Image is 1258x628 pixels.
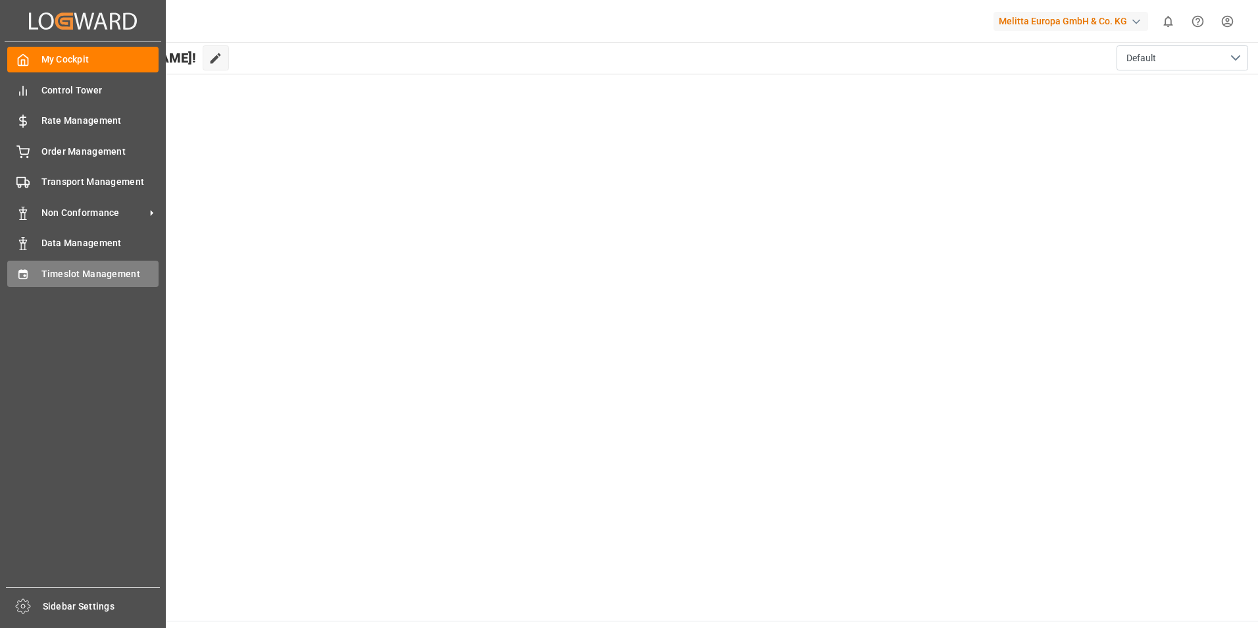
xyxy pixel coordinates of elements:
[41,175,159,189] span: Transport Management
[7,47,159,72] a: My Cockpit
[55,45,196,70] span: Hello [PERSON_NAME]!
[7,230,159,256] a: Data Management
[41,114,159,128] span: Rate Management
[1183,7,1213,36] button: Help Center
[41,53,159,66] span: My Cockpit
[1126,51,1156,65] span: Default
[41,267,159,281] span: Timeslot Management
[7,138,159,164] a: Order Management
[7,169,159,195] a: Transport Management
[1153,7,1183,36] button: show 0 new notifications
[41,236,159,250] span: Data Management
[41,145,159,159] span: Order Management
[7,108,159,134] a: Rate Management
[1117,45,1248,70] button: open menu
[994,9,1153,34] button: Melitta Europa GmbH & Co. KG
[41,84,159,97] span: Control Tower
[994,12,1148,31] div: Melitta Europa GmbH & Co. KG
[7,261,159,286] a: Timeslot Management
[41,206,145,220] span: Non Conformance
[43,600,161,614] span: Sidebar Settings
